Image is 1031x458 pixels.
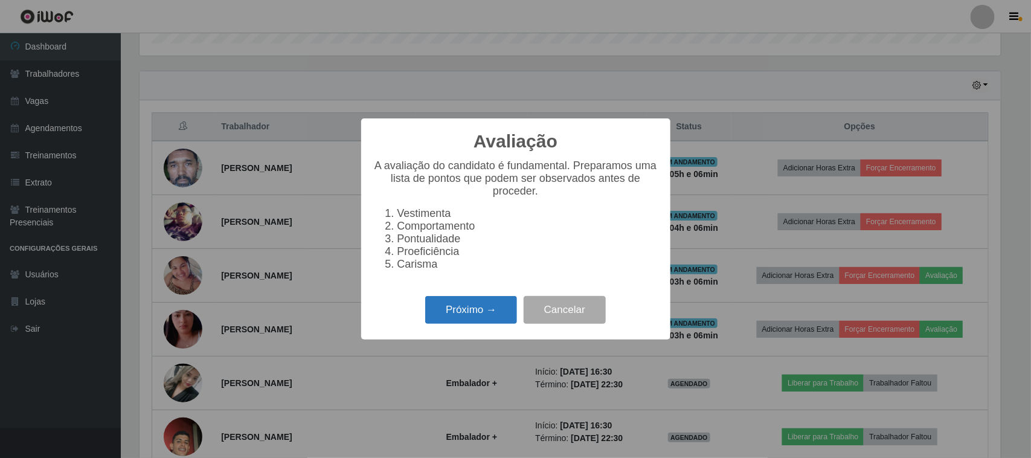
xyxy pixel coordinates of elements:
[524,296,606,324] button: Cancelar
[397,207,658,220] li: Vestimenta
[373,160,658,198] p: A avaliação do candidato é fundamental. Preparamos uma lista de pontos que podem ser observados a...
[474,131,557,152] h2: Avaliação
[397,258,658,271] li: Carisma
[425,296,517,324] button: Próximo →
[397,233,658,245] li: Pontualidade
[397,220,658,233] li: Comportamento
[397,245,658,258] li: Proeficiência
